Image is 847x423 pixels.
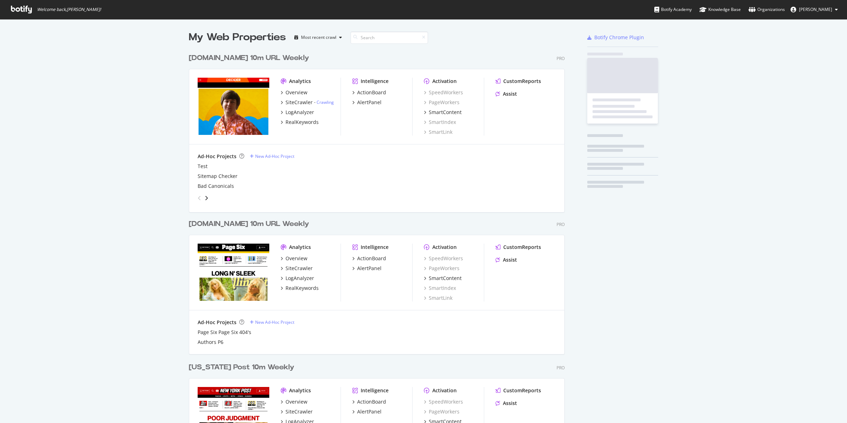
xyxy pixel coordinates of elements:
[286,109,314,116] div: LogAnalyzer
[352,408,382,415] a: AlertPanel
[198,339,223,346] a: Authors P6
[424,265,459,272] a: PageWorkers
[286,99,313,106] div: SiteCrawler
[352,89,386,96] a: ActionBoard
[281,285,319,292] a: RealKeywords
[361,78,389,85] div: Intelligence
[281,398,307,405] a: Overview
[357,265,382,272] div: AlertPanel
[198,153,236,160] div: Ad-Hoc Projects
[189,53,309,63] div: [DOMAIN_NAME] 10m URL Weekly
[281,119,319,126] a: RealKeywords
[255,153,294,159] div: New Ad-Hoc Project
[289,244,311,251] div: Analytics
[281,89,307,96] a: Overview
[198,329,251,336] a: Page Six Page Six 404's
[424,408,459,415] a: PageWorkers
[495,90,517,97] a: Assist
[317,99,334,105] a: Crawling
[350,31,428,44] input: Search
[286,265,313,272] div: SiteCrawler
[314,99,334,105] div: -
[37,7,101,12] span: Welcome back, [PERSON_NAME] !
[361,244,389,251] div: Intelligence
[286,119,319,126] div: RealKeywords
[281,99,334,106] a: SiteCrawler- Crawling
[503,256,517,263] div: Assist
[198,173,238,180] a: Sitemap Checker
[557,365,565,371] div: Pro
[429,275,462,282] div: SmartContent
[594,34,644,41] div: Botify Chrome Plugin
[429,109,462,116] div: SmartContent
[557,55,565,61] div: Pro
[357,255,386,262] div: ActionBoard
[503,387,541,394] div: CustomReports
[292,32,345,43] button: Most recent crawl
[250,319,294,325] a: New Ad-Hoc Project
[357,408,382,415] div: AlertPanel
[495,244,541,251] a: CustomReports
[495,400,517,407] a: Assist
[352,99,382,106] a: AlertPanel
[495,78,541,85] a: CustomReports
[495,387,541,394] a: CustomReports
[301,35,336,40] div: Most recent crawl
[799,6,832,12] span: Brendan O'Connell
[424,285,456,292] a: SmartIndex
[749,6,785,13] div: Organizations
[286,89,307,96] div: Overview
[286,398,307,405] div: Overview
[654,6,692,13] div: Botify Academy
[189,362,294,373] div: [US_STATE] Post 10m Weekly
[432,387,457,394] div: Activation
[189,30,286,44] div: My Web Properties
[424,129,452,136] div: SmartLink
[281,265,313,272] a: SiteCrawler
[352,255,386,262] a: ActionBoard
[785,4,843,15] button: [PERSON_NAME]
[289,78,311,85] div: Analytics
[198,244,269,301] img: www.Pagesix.com
[198,163,208,170] a: Test
[424,255,463,262] a: SpeedWorkers
[361,387,389,394] div: Intelligence
[503,90,517,97] div: Assist
[424,398,463,405] a: SpeedWorkers
[495,256,517,263] a: Assist
[281,275,314,282] a: LogAnalyzer
[255,319,294,325] div: New Ad-Hoc Project
[195,192,204,204] div: angle-left
[352,265,382,272] a: AlertPanel
[352,398,386,405] a: ActionBoard
[357,89,386,96] div: ActionBoard
[189,219,312,229] a: [DOMAIN_NAME] 10m URL Weekly
[286,255,307,262] div: Overview
[503,400,517,407] div: Assist
[189,219,309,229] div: [DOMAIN_NAME] 10m URL Weekly
[250,153,294,159] a: New Ad-Hoc Project
[198,319,236,326] div: Ad-Hoc Projects
[424,275,462,282] a: SmartContent
[424,99,459,106] a: PageWorkers
[699,6,741,13] div: Knowledge Base
[204,195,209,202] div: angle-right
[503,78,541,85] div: CustomReports
[281,109,314,116] a: LogAnalyzer
[286,275,314,282] div: LogAnalyzer
[424,89,463,96] a: SpeedWorkers
[198,78,269,135] img: www.Decider.com
[424,294,452,302] a: SmartLink
[289,387,311,394] div: Analytics
[357,99,382,106] div: AlertPanel
[503,244,541,251] div: CustomReports
[189,362,297,373] a: [US_STATE] Post 10m Weekly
